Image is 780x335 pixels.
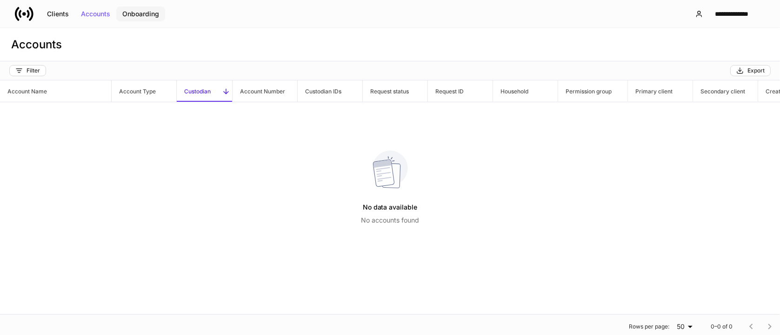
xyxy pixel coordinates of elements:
[711,323,733,330] p: 0–0 of 0
[428,80,493,102] span: Request ID
[628,87,673,96] h6: Primary client
[629,323,669,330] p: Rows per page:
[112,80,176,102] span: Account Type
[233,87,285,96] h6: Account Number
[41,7,75,21] button: Clients
[116,7,165,21] button: Onboarding
[693,87,745,96] h6: Secondary client
[75,7,116,21] button: Accounts
[177,87,211,96] h6: Custodian
[112,87,156,96] h6: Account Type
[298,80,362,102] span: Custodian IDs
[361,216,419,225] p: No accounts found
[81,11,110,17] div: Accounts
[730,65,771,76] button: Export
[233,80,297,102] span: Account Number
[558,80,627,102] span: Permission group
[363,80,427,102] span: Request status
[9,65,46,76] button: Filter
[177,80,232,102] span: Custodian
[363,199,418,216] h5: No data available
[298,87,341,96] h6: Custodian IDs
[693,80,758,102] span: Secondary client
[11,37,62,52] h3: Accounts
[122,11,159,17] div: Onboarding
[428,87,464,96] h6: Request ID
[558,87,612,96] h6: Permission group
[736,67,765,74] div: Export
[493,80,558,102] span: Household
[673,322,696,331] div: 50
[47,11,69,17] div: Clients
[628,80,693,102] span: Primary client
[493,87,528,96] h6: Household
[15,67,40,74] div: Filter
[363,87,409,96] h6: Request status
